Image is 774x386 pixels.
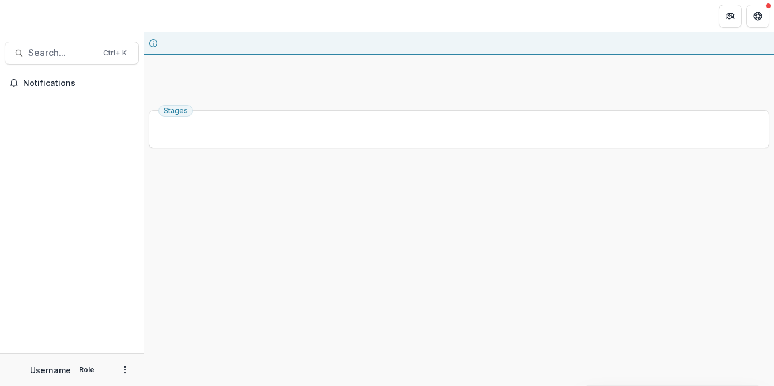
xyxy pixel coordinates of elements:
span: Stages [164,107,188,115]
button: Search... [5,42,139,65]
button: Get Help [746,5,769,28]
p: Username [30,364,71,376]
div: Ctrl + K [101,47,129,59]
span: Notifications [23,78,134,88]
p: Role [75,365,98,375]
button: More [118,363,132,377]
button: Partners [719,5,742,28]
button: Notifications [5,74,139,92]
span: Search... [28,47,96,58]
